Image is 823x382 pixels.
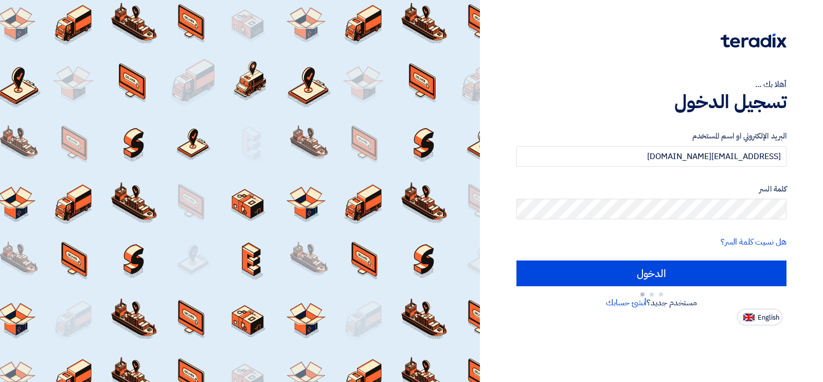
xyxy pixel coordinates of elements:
h1: تسجيل الدخول [516,91,786,113]
button: English [737,309,782,325]
span: English [758,314,779,321]
a: أنشئ حسابك [606,297,647,309]
a: هل نسيت كلمة السر؟ [721,236,786,248]
input: الدخول [516,261,786,286]
label: كلمة السر [516,183,786,195]
div: مستخدم جديد؟ [516,297,786,309]
img: Teradix logo [721,33,786,48]
label: البريد الإلكتروني او اسم المستخدم [516,130,786,142]
input: أدخل بريد العمل الإلكتروني او اسم المستخدم الخاص بك ... [516,146,786,167]
img: en-US.png [743,314,755,321]
div: أهلا بك ... [516,78,786,91]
